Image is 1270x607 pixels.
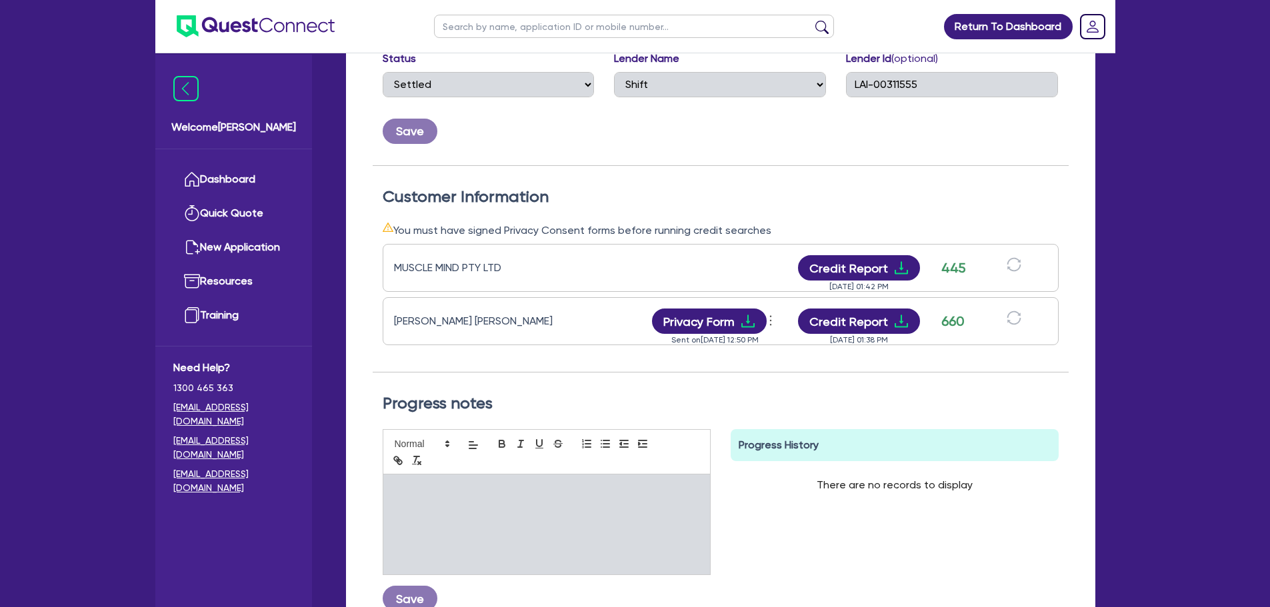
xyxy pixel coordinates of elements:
[893,260,909,276] span: download
[1007,257,1021,272] span: sync
[184,205,200,221] img: quick-quote
[937,311,970,331] div: 660
[731,429,1059,461] div: Progress History
[173,299,294,332] a: Training
[891,52,938,65] span: (optional)
[383,119,437,144] button: Save
[173,400,294,428] a: [EMAIL_ADDRESS][DOMAIN_NAME]
[767,310,778,332] button: Dropdown toggle
[1003,257,1025,280] button: sync
[394,260,561,276] div: MUSCLE MIND PTY LTD
[798,255,920,281] button: Credit Reportdownload
[173,76,199,101] img: icon-menu-close
[173,434,294,462] a: [EMAIL_ADDRESS][DOMAIN_NAME]
[764,310,777,330] span: more
[171,119,296,135] span: Welcome [PERSON_NAME]
[394,313,561,329] div: [PERSON_NAME] [PERSON_NAME]
[383,187,1059,207] h2: Customer Information
[801,461,989,509] div: There are no records to display
[173,197,294,231] a: Quick Quote
[177,15,335,37] img: quest-connect-logo-blue
[173,360,294,376] span: Need Help?
[740,313,756,329] span: download
[846,51,938,67] label: Lender Id
[383,222,1059,239] div: You must have signed Privacy Consent forms before running credit searches
[944,14,1073,39] a: Return To Dashboard
[383,222,393,233] span: warning
[1003,310,1025,333] button: sync
[184,307,200,323] img: training
[434,15,834,38] input: Search by name, application ID or mobile number...
[184,273,200,289] img: resources
[173,467,294,495] a: [EMAIL_ADDRESS][DOMAIN_NAME]
[184,239,200,255] img: new-application
[173,231,294,265] a: New Application
[937,258,970,278] div: 445
[383,51,416,67] label: Status
[893,313,909,329] span: download
[614,51,679,67] label: Lender Name
[173,163,294,197] a: Dashboard
[383,394,1059,413] h2: Progress notes
[798,308,920,334] button: Credit Reportdownload
[1007,310,1021,325] span: sync
[173,265,294,299] a: Resources
[652,308,767,334] button: Privacy Formdownload
[173,381,294,395] span: 1300 465 363
[1075,9,1110,44] a: Dropdown toggle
